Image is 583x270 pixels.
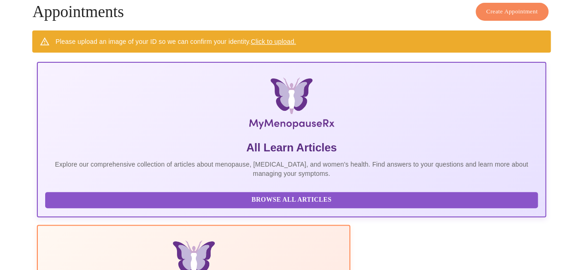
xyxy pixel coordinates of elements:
h4: Appointments [32,3,550,21]
p: Explore our comprehensive collection of articles about menopause, [MEDICAL_DATA], and women's hea... [45,160,537,178]
a: Browse All Articles [45,195,540,203]
a: Click to upload. [251,38,296,45]
button: Browse All Articles [45,192,537,208]
span: Browse All Articles [54,194,528,206]
button: Create Appointment [476,3,548,21]
div: Please upload an image of your ID so we can confirm your identity. [55,33,296,50]
img: MyMenopauseRx Logo [122,78,461,133]
h5: All Learn Articles [45,140,537,155]
span: Create Appointment [486,6,538,17]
